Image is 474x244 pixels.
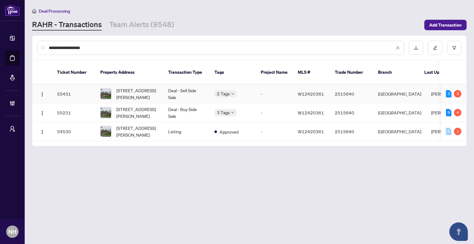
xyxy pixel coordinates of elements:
div: 9 [446,109,451,116]
span: home [32,9,36,13]
span: edit [433,46,437,50]
div: 3 [454,90,461,97]
button: download [409,41,423,55]
th: Transaction Type [163,60,210,85]
span: [STREET_ADDRESS][PERSON_NAME] [116,125,158,138]
img: Logo [40,130,45,134]
td: [PERSON_NAME] [426,103,472,122]
button: Add Transaction [424,20,467,30]
img: logo [5,5,20,16]
img: thumbnail-img [101,89,111,99]
th: Last Updated By [419,60,466,85]
span: close [396,46,400,50]
a: RAHR - Transactions [32,19,102,31]
span: [STREET_ADDRESS][PERSON_NAME] [116,106,158,119]
td: Deal - Buy Side Sale [163,103,210,122]
img: Logo [40,92,45,97]
td: [GEOGRAPHIC_DATA] [373,122,426,141]
div: 0 [446,128,451,135]
td: [PERSON_NAME] [426,85,472,103]
a: Team Alerts (9548) [109,19,174,31]
td: - [256,122,293,141]
span: W12420361 [298,129,324,134]
td: 54530 [52,122,95,141]
span: 3 Tags [217,109,230,116]
th: Ticket Number [52,60,95,85]
button: Open asap [449,222,468,241]
span: 2 Tags [217,90,230,97]
span: W12420361 [298,91,324,97]
div: 3 [446,90,451,97]
td: 2515640 [330,103,373,122]
button: Logo [37,126,47,136]
th: Tags [210,60,256,85]
span: NH [8,227,16,236]
span: [STREET_ADDRESS][PERSON_NAME] [116,87,158,101]
span: Approved [219,128,239,135]
td: - [256,85,293,103]
td: 55431 [52,85,95,103]
img: Logo [40,111,45,116]
td: [GEOGRAPHIC_DATA] [373,85,426,103]
img: thumbnail-img [101,126,111,137]
span: filter [452,46,456,50]
td: 2515640 [330,85,373,103]
button: Logo [37,108,47,118]
div: 4 [454,109,461,116]
th: Trade Number [330,60,373,85]
span: down [231,111,234,114]
td: Listing [163,122,210,141]
span: Deal Processing [39,8,70,14]
th: Property Address [95,60,163,85]
span: user-switch [9,126,15,132]
span: Add Transaction [429,20,462,30]
button: filter [447,41,461,55]
span: down [231,92,234,95]
img: thumbnail-img [101,107,111,118]
span: W12420361 [298,110,324,115]
td: Deal - Sell Side Sale [163,85,210,103]
td: 55231 [52,103,95,122]
span: download [414,46,418,50]
td: [PERSON_NAME] [426,122,472,141]
th: Branch [373,60,419,85]
div: 1 [454,128,461,135]
td: - [256,103,293,122]
td: [GEOGRAPHIC_DATA] [373,103,426,122]
th: MLS # [293,60,330,85]
button: edit [428,41,442,55]
td: 2515640 [330,122,373,141]
button: Logo [37,89,47,99]
th: Project Name [256,60,293,85]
